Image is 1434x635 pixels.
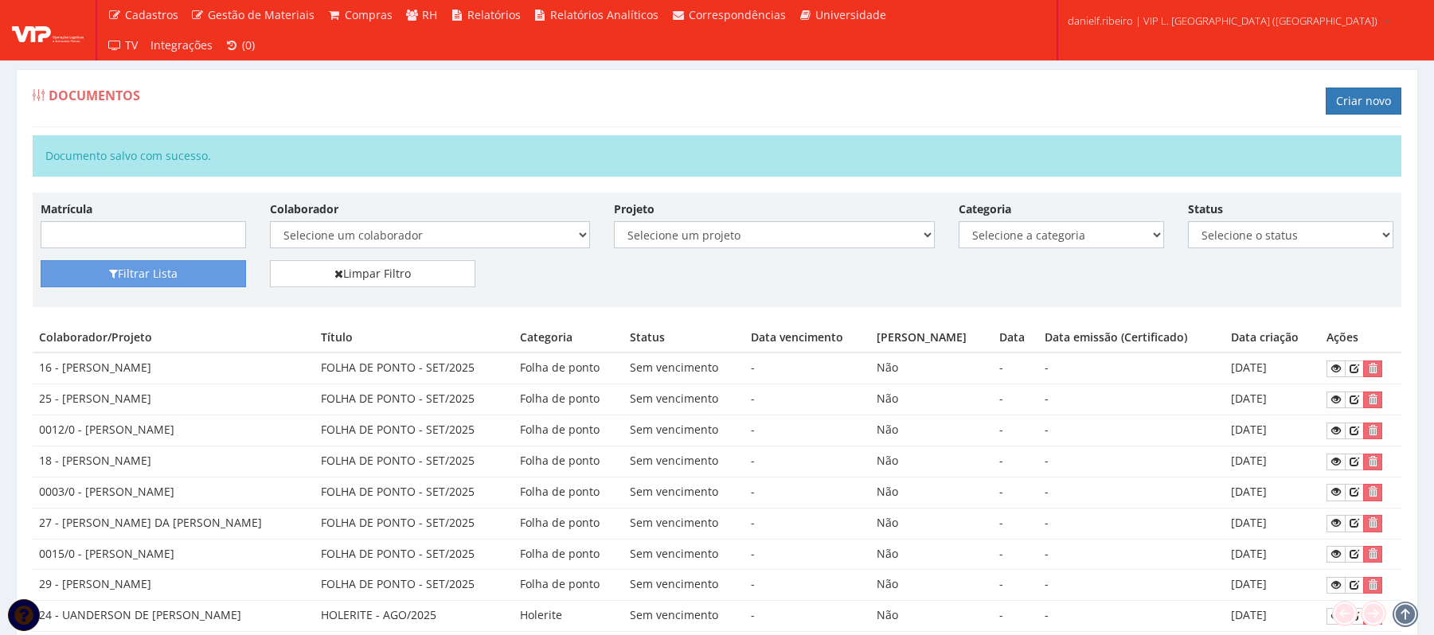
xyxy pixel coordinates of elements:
[744,601,870,632] td: -
[623,477,744,508] td: Sem vencimento
[150,37,213,53] span: Integrações
[744,508,870,539] td: -
[744,353,870,384] td: -
[467,7,521,22] span: Relatórios
[1038,415,1224,446] td: -
[315,477,514,508] td: FOLHA DE PONTO - SET/2025
[993,446,1038,477] td: -
[242,37,255,53] span: (0)
[744,323,870,353] th: Data vencimento
[144,30,219,60] a: Integrações
[1068,13,1377,29] span: danielf.ribeiro | VIP L. [GEOGRAPHIC_DATA] ([GEOGRAPHIC_DATA])
[623,570,744,601] td: Sem vencimento
[870,415,993,446] td: Não
[1225,477,1321,508] td: [DATE]
[870,477,993,508] td: Não
[1038,323,1224,353] th: Data emissão (Certificado)
[514,384,624,415] td: Folha de ponto
[870,570,993,601] td: Não
[1225,323,1321,353] th: Data criação
[514,508,624,539] td: Folha de ponto
[689,7,786,22] span: Correspondências
[345,7,393,22] span: Compras
[623,415,744,446] td: Sem vencimento
[33,323,315,353] th: Colaborador/Projeto
[623,323,744,353] th: Status
[815,7,886,22] span: Universidade
[1225,601,1321,632] td: [DATE]
[1225,446,1321,477] td: [DATE]
[33,415,315,446] td: 0012/0 - [PERSON_NAME]
[870,508,993,539] td: Não
[219,30,262,60] a: (0)
[270,260,475,287] a: Limpar Filtro
[33,539,315,570] td: 0015/0 - [PERSON_NAME]
[623,601,744,632] td: Sem vencimento
[33,508,315,539] td: 27 - [PERSON_NAME] DA [PERSON_NAME]
[514,353,624,384] td: Folha de ponto
[623,353,744,384] td: Sem vencimento
[315,570,514,601] td: FOLHA DE PONTO - SET/2025
[33,477,315,508] td: 0003/0 - [PERSON_NAME]
[744,570,870,601] td: -
[1038,601,1224,632] td: -
[1225,570,1321,601] td: [DATE]
[1038,353,1224,384] td: -
[1038,539,1224,570] td: -
[1225,384,1321,415] td: [DATE]
[744,539,870,570] td: -
[623,539,744,570] td: Sem vencimento
[315,601,514,632] td: HOLERITE - AGO/2025
[993,508,1038,539] td: -
[1326,88,1401,115] a: Criar novo
[514,601,624,632] td: Holerite
[125,37,138,53] span: TV
[514,323,624,353] th: Categoria
[744,384,870,415] td: -
[33,353,315,384] td: 16 - [PERSON_NAME]
[744,446,870,477] td: -
[1038,384,1224,415] td: -
[315,353,514,384] td: FOLHA DE PONTO - SET/2025
[422,7,437,22] span: RH
[870,323,993,353] th: [PERSON_NAME]
[33,135,1401,177] div: Documento salvo com sucesso.
[125,7,178,22] span: Cadastros
[1038,570,1224,601] td: -
[33,384,315,415] td: 25 - [PERSON_NAME]
[12,18,84,42] img: logo
[744,477,870,508] td: -
[208,7,315,22] span: Gestão de Materiais
[993,384,1038,415] td: -
[41,201,92,217] label: Matrícula
[870,384,993,415] td: Não
[1225,539,1321,570] td: [DATE]
[870,539,993,570] td: Não
[623,508,744,539] td: Sem vencimento
[993,601,1038,632] td: -
[514,539,624,570] td: Folha de ponto
[993,353,1038,384] td: -
[993,570,1038,601] td: -
[1320,323,1401,353] th: Ações
[514,415,624,446] td: Folha de ponto
[315,539,514,570] td: FOLHA DE PONTO - SET/2025
[993,477,1038,508] td: -
[1038,508,1224,539] td: -
[870,353,993,384] td: Não
[514,477,624,508] td: Folha de ponto
[1038,446,1224,477] td: -
[993,539,1038,570] td: -
[1225,353,1321,384] td: [DATE]
[623,384,744,415] td: Sem vencimento
[514,446,624,477] td: Folha de ponto
[101,30,144,60] a: TV
[993,415,1038,446] td: -
[33,446,315,477] td: 18 - [PERSON_NAME]
[959,201,1011,217] label: Categoria
[315,323,514,353] th: Título
[33,601,315,632] td: 24 - UANDERSON DE [PERSON_NAME]
[550,7,658,22] span: Relatórios Analíticos
[315,508,514,539] td: FOLHA DE PONTO - SET/2025
[33,570,315,601] td: 29 - [PERSON_NAME]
